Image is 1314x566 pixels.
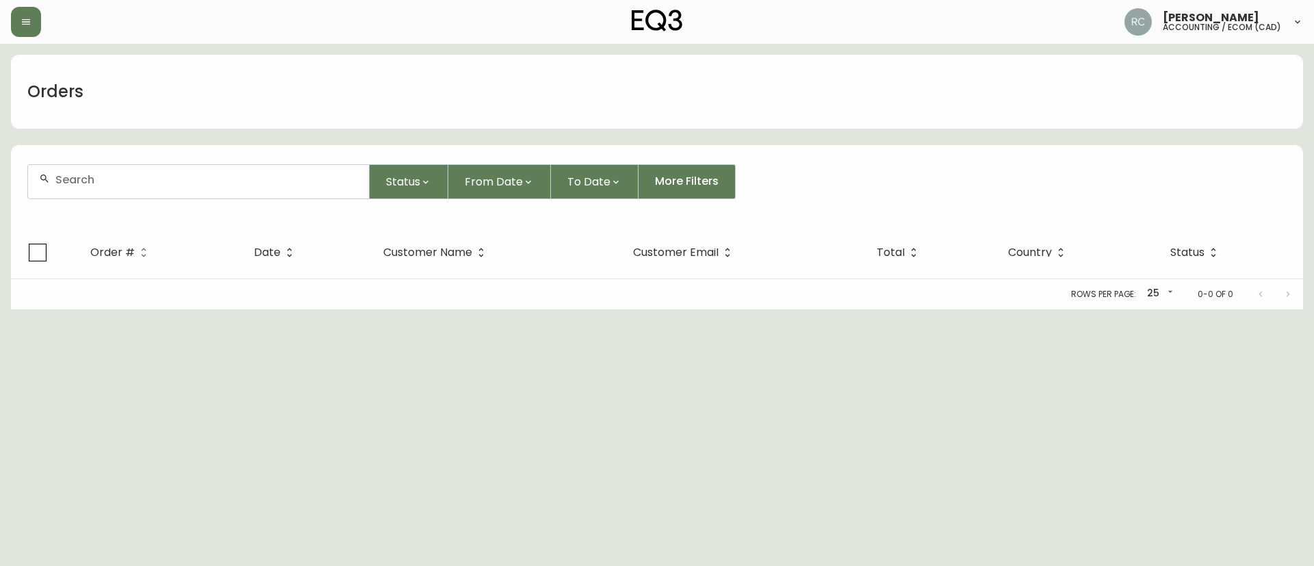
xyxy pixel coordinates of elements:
[383,246,490,259] span: Customer Name
[254,246,298,259] span: Date
[448,164,551,199] button: From Date
[1163,12,1259,23] span: [PERSON_NAME]
[877,248,905,257] span: Total
[254,248,281,257] span: Date
[655,174,719,189] span: More Filters
[1008,248,1052,257] span: Country
[1163,23,1281,31] h5: accounting / ecom (cad)
[1124,8,1152,36] img: f4ba4e02bd060be8f1386e3ca455bd0e
[27,80,83,103] h1: Orders
[1170,248,1204,257] span: Status
[90,246,153,259] span: Order #
[633,246,736,259] span: Customer Email
[1142,283,1176,305] div: 25
[632,10,682,31] img: logo
[55,173,358,186] input: Search
[90,248,135,257] span: Order #
[386,173,420,190] span: Status
[370,164,448,199] button: Status
[383,248,472,257] span: Customer Name
[1198,288,1233,300] p: 0-0 of 0
[1071,288,1136,300] p: Rows per page:
[639,164,736,199] button: More Filters
[1170,246,1222,259] span: Status
[465,173,523,190] span: From Date
[633,248,719,257] span: Customer Email
[1008,246,1070,259] span: Country
[567,173,610,190] span: To Date
[877,246,923,259] span: Total
[551,164,639,199] button: To Date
